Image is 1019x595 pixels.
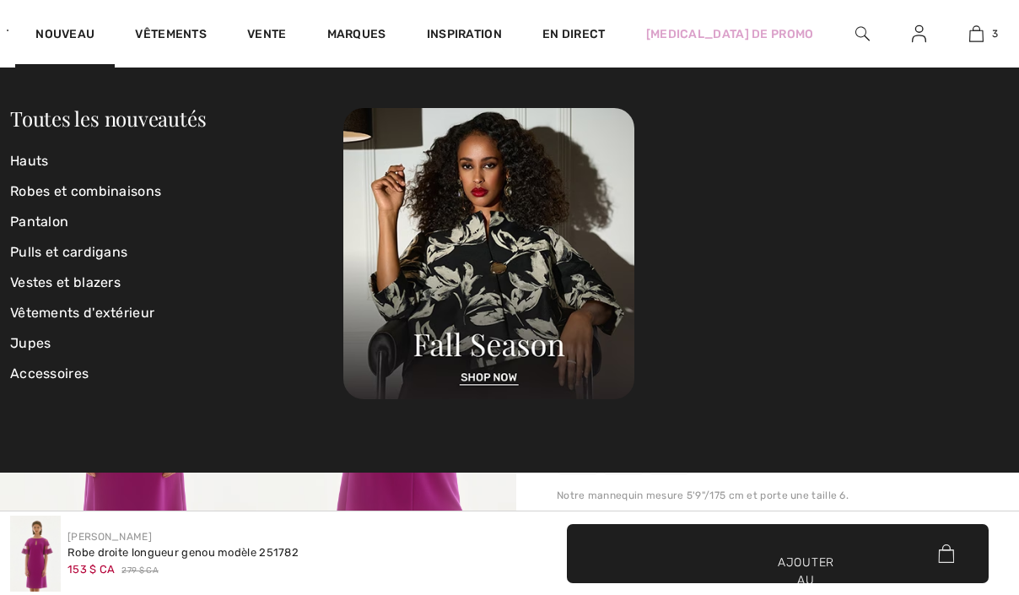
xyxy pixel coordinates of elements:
[646,25,814,43] a: [MEDICAL_DATA] de promo
[557,490,849,501] font: Notre mannequin mesure 5'9"/175 cm et porte une taille 6.
[542,27,606,41] font: En direct
[912,24,926,44] img: Mes informations
[121,565,158,576] font: 279 $ CA
[948,24,1005,44] a: 3
[542,25,606,43] a: En direct
[343,108,634,399] img: 250825120107_a8d8ca038cac6.jpg
[10,516,61,592] img: Robe droite longueur genou modèle 251782
[10,328,343,359] a: Jupes
[135,27,207,45] a: Vêtements
[938,544,954,563] img: Bag.svg
[10,298,343,328] a: Vêtements d'extérieur
[898,24,940,45] a: Se connecter
[247,27,287,41] font: Vente
[10,237,343,268] a: Pulls et cardigans
[247,27,287,45] a: Vente
[327,27,386,41] font: Marques
[10,244,127,260] font: Pulls et cardigans
[67,531,152,543] a: [PERSON_NAME]
[7,14,8,47] img: 1ère Avenue
[327,27,386,45] a: Marques
[646,27,814,41] font: [MEDICAL_DATA] de promo
[992,28,998,40] font: 3
[10,214,68,230] font: Pantalon
[10,153,49,169] font: Hauts
[969,24,984,44] img: Mon sac
[427,27,502,41] font: Inspiration
[10,146,343,176] a: Hauts
[67,546,299,559] font: Robe droite longueur genou modèle 251782
[10,207,343,237] a: Pantalon
[67,563,115,576] font: 153 $ CA
[10,359,343,389] a: Accessoires
[855,24,870,44] img: rechercher sur le site
[10,274,121,290] font: Vestes et blazers
[35,27,94,45] a: Nouveau
[10,305,154,321] font: Vêtements d'extérieur
[10,365,89,381] font: Accessoires
[10,105,206,132] a: Toutes les nouveautés
[10,176,343,207] a: Robes et combinaisons
[135,27,207,41] font: Vêtements
[10,335,51,351] font: Jupes
[10,183,161,199] font: Robes et combinaisons
[35,27,94,41] font: Nouveau
[911,468,1002,511] iframe: Ouvre un widget où vous pouvez trouver plus d'informations
[10,268,343,298] a: Vestes et blazers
